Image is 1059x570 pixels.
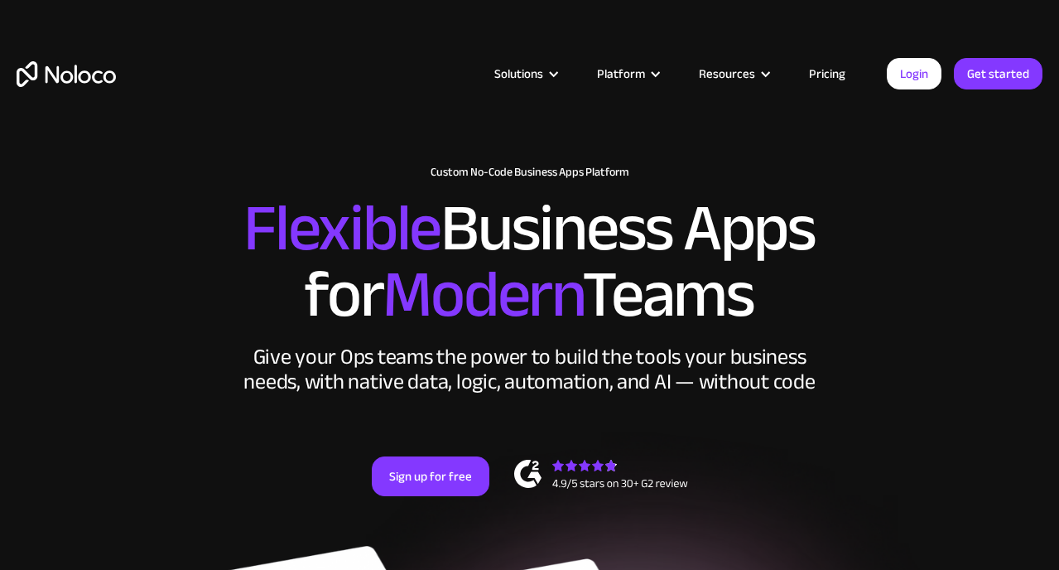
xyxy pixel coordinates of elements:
[17,196,1042,328] h2: Business Apps for Teams
[954,58,1042,89] a: Get started
[372,456,489,496] a: Sign up for free
[678,63,788,85] div: Resources
[699,63,755,85] div: Resources
[788,63,866,85] a: Pricing
[240,345,820,394] div: Give your Ops teams the power to build the tools your business needs, with native data, logic, au...
[383,233,582,356] span: Modern
[887,58,941,89] a: Login
[597,63,645,85] div: Platform
[474,63,576,85] div: Solutions
[494,63,543,85] div: Solutions
[17,61,116,87] a: home
[17,166,1042,179] h1: Custom No-Code Business Apps Platform
[243,167,440,290] span: Flexible
[576,63,678,85] div: Platform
